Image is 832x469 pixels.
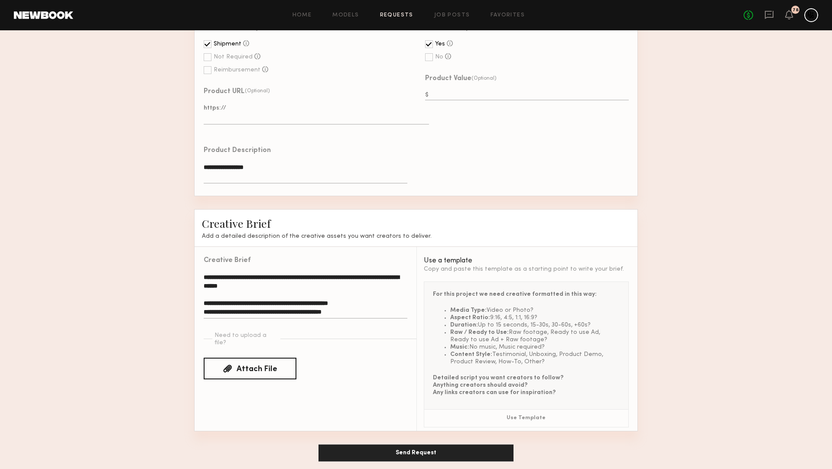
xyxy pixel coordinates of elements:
div: Copy and paste this template as a starting point to write your brief. [424,265,629,273]
a: Requests [380,13,413,18]
div: Yes [435,41,445,47]
span: Duration: [450,322,478,328]
span: Media Type: [450,307,487,313]
li: Raw footage, Ready to use Ad, Ready to use Ad + Raw footage? [450,329,620,343]
div: Product Description [204,147,271,154]
a: Favorites [491,13,525,18]
li: No music, Music required? [450,343,620,351]
div: Reimbursement [214,67,260,73]
li: Video or Photo? [450,307,620,314]
div: Use a template [424,257,629,264]
button: Send Request [318,444,513,462]
h3: Add a detailed description of the creative assets you want creators to deliver. [202,233,630,240]
div: Product Value [425,75,471,82]
span: Raw / Ready to Use: [450,330,509,335]
div: (Optional) [471,75,497,81]
li: Testimonial, Unboxing, Product Demo, Product Review, How-To, Other? [450,351,620,365]
li: 9:16, 4:5, 1:1, 16:9? [450,314,620,321]
div: (Optional) [245,88,270,94]
div: Attach File [237,365,277,373]
a: Models [332,13,359,18]
span: Aspect Ratio: [450,315,490,320]
button: Use Template [424,410,628,427]
span: Content Style: [450,352,492,357]
div: 78 [793,8,799,13]
div: Not Required [214,54,253,60]
li: Up to 15 seconds, 15-30s, 30-60s, +60s? [450,321,620,329]
span: Music: [450,344,469,350]
div: Creative Brief [204,257,250,264]
div: No [435,54,443,60]
div: Need to upload a file? [214,332,279,347]
a: Home [292,13,312,18]
a: Job Posts [434,13,470,18]
span: Creative Brief [202,216,271,230]
div: Product URL [204,88,244,95]
div: Shipment [214,41,241,47]
div: For this project we need creative formatted in this way: [433,291,620,298]
p: Detailed script you want creators to follow? Anything creators should avoid? Any links creators c... [433,374,620,396]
